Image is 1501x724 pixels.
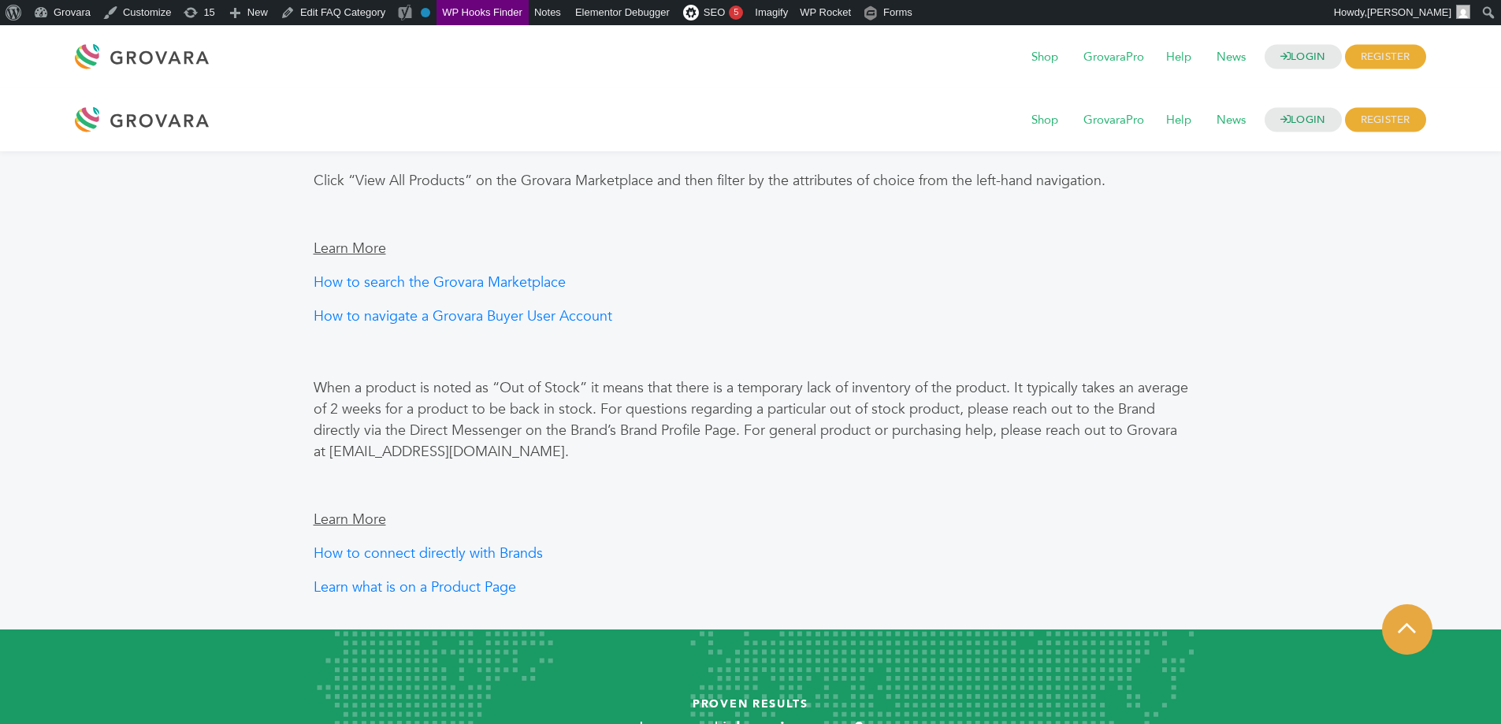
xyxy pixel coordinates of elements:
span: Learn More [314,510,386,529]
span: GrovaraPro [1072,106,1155,136]
a: How to connect directly with Brands [314,544,543,563]
a: Help [1155,49,1202,66]
span: Help [1155,43,1202,72]
a: LOGIN [1265,108,1342,132]
span: GrovaraPro [1072,43,1155,72]
span: REGISTER [1345,45,1426,69]
span: SEO [704,6,725,18]
a: Shop [1020,112,1069,129]
a: Learn what is on a Product Page [314,577,516,597]
a: GrovaraPro [1072,112,1155,129]
span: [PERSON_NAME] [1367,6,1451,18]
a: News [1206,112,1257,129]
a: Shop [1020,49,1069,66]
span: News [1206,106,1257,136]
div: No index [421,8,430,17]
a: Help [1155,112,1202,129]
a: News [1206,49,1257,66]
span: Shop [1020,106,1069,136]
a: LOGIN [1265,45,1342,69]
a: GrovaraPro [1072,49,1155,66]
p: When a product is noted as “Out of Stock” it means that there is a temporary lack of inventory of... [314,377,1188,462]
span: Learn More [314,239,386,258]
span: REGISTER [1345,108,1426,132]
div: 5 [729,6,743,20]
p: Click “View All Products” on the Grovara Marketplace and then filter by the attributes of choice ... [314,170,1188,191]
span: Help [1155,106,1202,136]
a: How to navigate a Grovara Buyer User Account [314,306,612,326]
span: News [1206,43,1257,72]
span: Shop [1020,43,1069,72]
a: How to search the Grovara Marketplace [314,273,566,292]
